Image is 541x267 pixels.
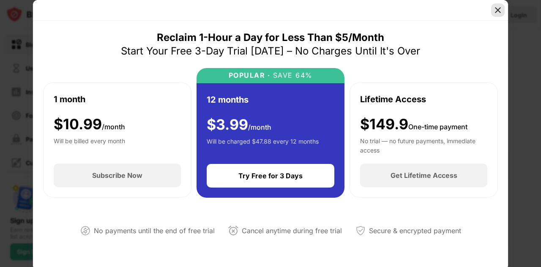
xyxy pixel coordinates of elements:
[157,31,384,44] div: Reclaim 1-Hour a Day for Less Than $5/Month
[242,225,342,237] div: Cancel anytime during free trial
[229,71,270,79] div: POPULAR ·
[54,136,125,153] div: Will be billed every month
[238,172,303,180] div: Try Free for 3 Days
[207,93,249,106] div: 12 months
[94,225,215,237] div: No payments until the end of free trial
[228,226,238,236] img: cancel-anytime
[355,226,366,236] img: secured-payment
[207,137,319,154] div: Will be charged $47.88 every 12 months
[391,171,457,180] div: Get Lifetime Access
[248,123,271,131] span: /month
[80,226,90,236] img: not-paying
[360,136,487,153] div: No trial — no future payments, immediate access
[54,93,85,106] div: 1 month
[92,171,142,180] div: Subscribe Now
[121,44,420,58] div: Start Your Free 3-Day Trial [DATE] – No Charges Until It's Over
[207,116,271,133] div: $ 3.99
[369,225,461,237] div: Secure & encrypted payment
[102,123,125,131] span: /month
[54,116,125,133] div: $ 10.99
[360,116,467,133] div: $149.9
[270,71,313,79] div: SAVE 64%
[408,123,467,131] span: One-time payment
[360,93,426,106] div: Lifetime Access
